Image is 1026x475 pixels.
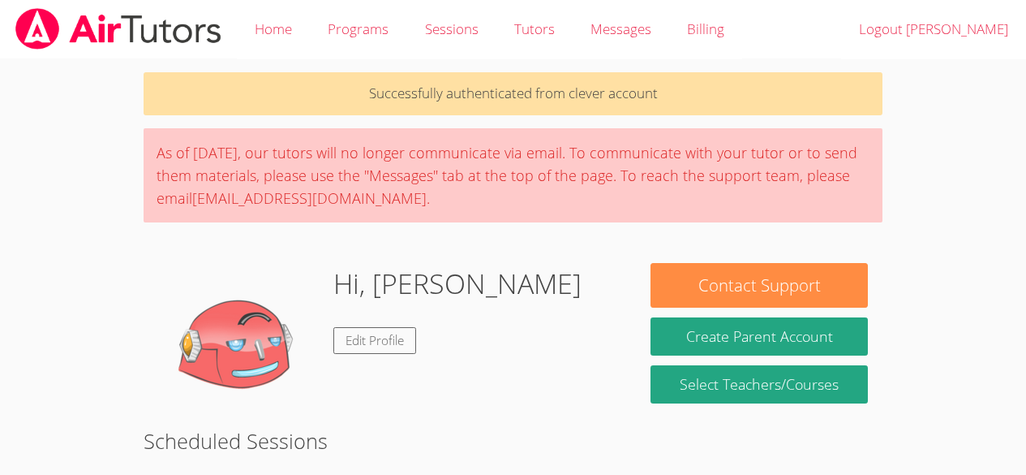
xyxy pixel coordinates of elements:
h2: Scheduled Sessions [144,425,882,456]
button: Create Parent Account [650,317,867,356]
button: Contact Support [650,263,867,308]
span: Messages [590,19,651,38]
img: default.png [158,263,320,425]
h1: Hi, [PERSON_NAME] [333,263,582,304]
p: Successfully authenticated from clever account [144,72,882,115]
div: As of [DATE], our tutors will no longer communicate via email. To communicate with your tutor or ... [144,128,882,222]
a: Edit Profile [333,327,416,354]
img: airtutors_banner-c4298cdbf04f3fff15de1276eac7730deb9818008684d7c2e4769d2f7ddbe033.png [14,8,223,50]
a: Select Teachers/Courses [650,365,867,404]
